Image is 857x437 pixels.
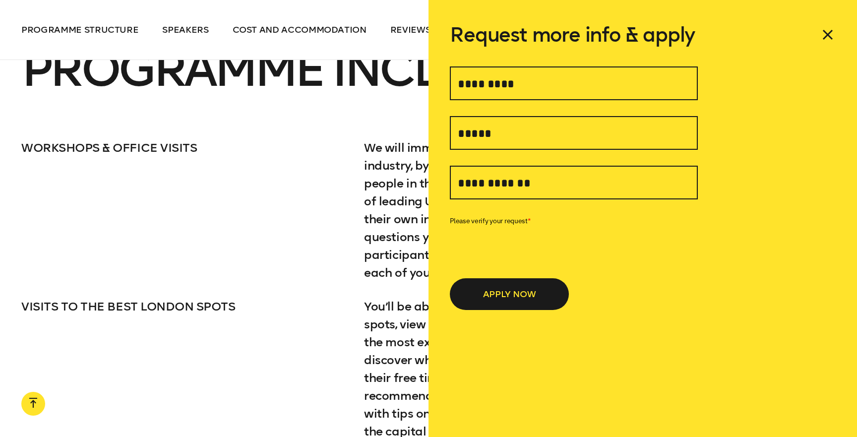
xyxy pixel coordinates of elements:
p: WORKSHOPS & OFFICE VISITS [21,139,343,157]
p: VISITS TO THE BEST LONDON SPOTS [21,298,343,315]
iframe: reCAPTCHA [450,229,601,267]
span: Programme Structure [21,24,138,35]
p: We will immerse you into London tech and creative industry, by connecting you with the most influ... [364,139,664,282]
span: Speakers [162,24,208,35]
label: Please verify your request [450,215,698,226]
h3: Programme Includes [21,48,664,91]
span: Cost and Accommodation [233,24,367,35]
h6: Request more info & apply [450,24,836,46]
button: APPLY NOW [450,278,569,310]
span: Reviews [390,24,431,35]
